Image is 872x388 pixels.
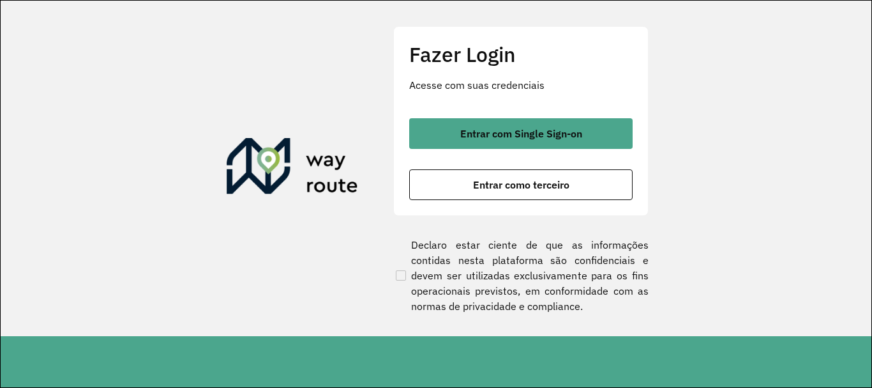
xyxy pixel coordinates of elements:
h2: Fazer Login [409,42,633,66]
button: button [409,169,633,200]
img: Roteirizador AmbevTech [227,138,358,199]
span: Entrar com Single Sign-on [460,128,582,139]
span: Entrar como terceiro [473,180,569,190]
button: button [409,118,633,149]
p: Acesse com suas credenciais [409,77,633,93]
label: Declaro estar ciente de que as informações contidas nesta plataforma são confidenciais e devem se... [393,237,649,314]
